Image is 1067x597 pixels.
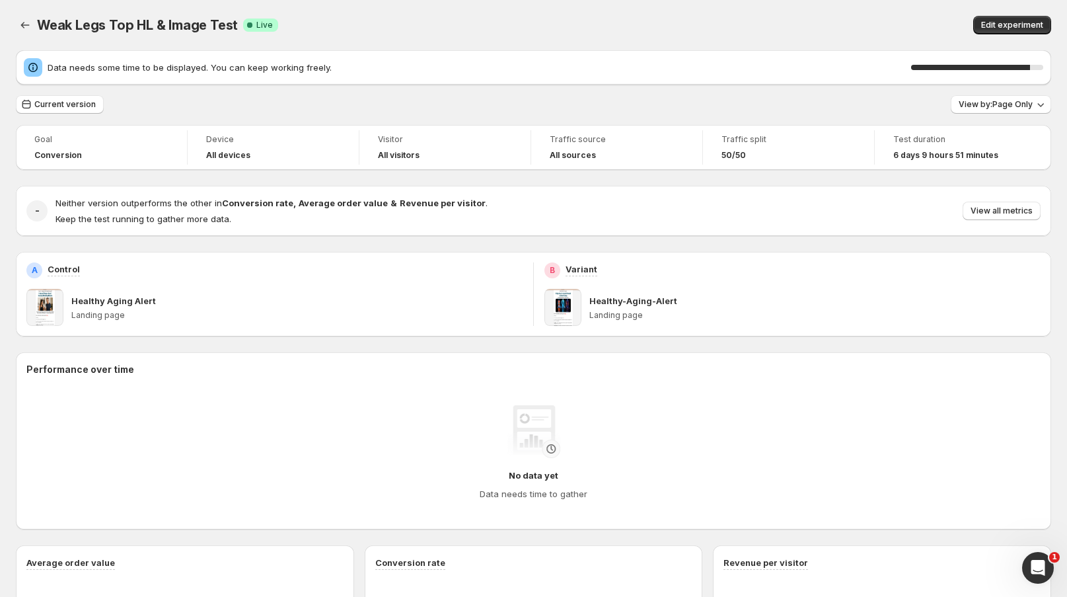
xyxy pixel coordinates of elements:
h4: No data yet [509,469,558,482]
a: Traffic split50/50 [721,133,856,162]
h4: All devices [206,150,250,161]
h2: - [35,204,40,218]
span: Traffic source [550,134,684,145]
p: Healthy Aging Alert [71,294,156,307]
span: Visitor [378,134,512,145]
button: Back [16,16,34,34]
a: VisitorAll visitors [378,133,512,162]
p: Variant [566,262,597,276]
a: DeviceAll devices [206,133,340,162]
span: Conversion [34,150,82,161]
p: Landing page [71,310,523,321]
a: Traffic sourceAll sources [550,133,684,162]
span: Live [256,20,273,30]
span: Device [206,134,340,145]
a: Test duration6 days 9 hours 51 minutes [893,133,1028,162]
span: Traffic split [721,134,856,145]
h4: Data needs time to gather [480,487,587,500]
iframe: Intercom live chat [1022,552,1054,584]
h2: B [550,265,555,276]
span: 1 [1049,552,1060,563]
img: No data yet [507,405,560,458]
img: Healthy Aging Alert [26,289,63,326]
span: Data needs some time to be displayed. You can keep working freely. [48,61,911,74]
strong: Conversion rate [222,198,293,208]
h3: Revenue per visitor [723,556,808,569]
span: Test duration [893,134,1028,145]
strong: & [390,198,397,208]
a: GoalConversion [34,133,168,162]
span: Weak Legs Top HL & Image Test [37,17,238,33]
p: Landing page [589,310,1041,321]
span: 6 days 9 hours 51 minutes [893,150,998,161]
h4: All sources [550,150,596,161]
h4: All visitors [378,150,420,161]
h3: Conversion rate [375,556,445,569]
span: Current version [34,99,96,110]
strong: , [293,198,296,208]
span: View by: Page Only [959,99,1033,110]
img: Healthy-Aging-Alert [544,289,581,326]
button: Current version [16,95,104,114]
span: View all metrics [971,206,1033,216]
strong: Revenue per visitor [400,198,486,208]
span: Edit experiment [981,20,1043,30]
button: Edit experiment [973,16,1051,34]
span: 50/50 [721,150,746,161]
button: View all metrics [963,202,1041,220]
p: Healthy-Aging-Alert [589,294,677,307]
span: Neither version outperforms the other in . [55,198,488,208]
strong: Average order value [299,198,388,208]
span: Goal [34,134,168,145]
p: Control [48,262,80,276]
h2: A [32,265,38,276]
h2: Performance over time [26,363,1041,376]
button: View by:Page Only [951,95,1051,114]
span: Keep the test running to gather more data. [55,214,231,224]
h3: Average order value [26,556,115,569]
